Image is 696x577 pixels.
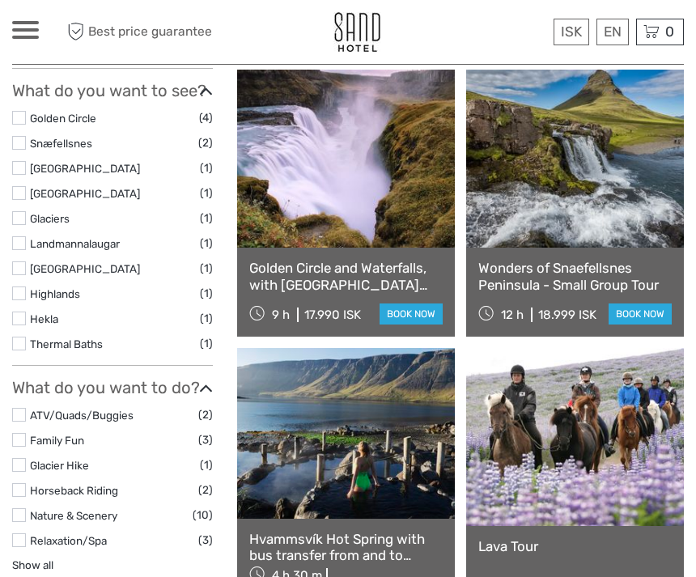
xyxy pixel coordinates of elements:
a: Highlands [30,287,80,300]
span: (1) [200,284,213,303]
a: Landmannalaugar [30,237,120,250]
a: Snæfellsnes [30,137,92,150]
a: Thermal Baths [30,337,103,350]
div: EN [596,19,629,45]
a: Wonders of Snaefellsnes Peninsula - Small Group Tour [478,260,672,293]
a: Horseback Riding [30,484,118,497]
span: (1) [200,209,213,227]
a: Glaciers [30,212,70,225]
a: Lava Tour [478,538,672,554]
span: (2) [198,405,213,424]
span: (10) [193,506,213,524]
a: ATV/Quads/Buggies [30,409,134,422]
a: Golden Circle and Waterfalls, with [GEOGRAPHIC_DATA] and Kerið in small group [249,260,443,293]
span: 9 h [272,308,290,322]
a: Family Fun [30,434,84,447]
span: (1) [200,334,213,353]
div: 17.990 ISK [304,308,361,322]
span: (1) [200,456,213,474]
img: 186-9edf1c15-b972-4976-af38-d04df2434085_logo_small.jpg [333,12,380,52]
span: 12 h [501,308,524,322]
a: Hekla [30,312,58,325]
a: book now [380,303,443,325]
a: Golden Circle [30,112,96,125]
span: (1) [200,234,213,252]
span: (1) [200,184,213,202]
span: 0 [663,23,677,40]
a: Glacier Hike [30,459,89,472]
div: 18.999 ISK [538,308,596,322]
span: (3) [198,531,213,549]
a: [GEOGRAPHIC_DATA] [30,162,140,175]
h3: What do you want to see? [12,81,213,100]
a: Nature & Scenery [30,509,117,522]
span: (1) [200,259,213,278]
span: (1) [200,309,213,328]
a: Relaxation/Spa [30,534,107,547]
span: (1) [200,159,213,177]
a: Show all [12,558,53,571]
a: [GEOGRAPHIC_DATA] [30,262,140,275]
a: book now [609,303,672,325]
span: (2) [198,134,213,152]
span: ISK [561,23,582,40]
a: [GEOGRAPHIC_DATA] [30,187,140,200]
span: (3) [198,431,213,449]
a: Hvammsvík Hot Spring with bus transfer from and to [GEOGRAPHIC_DATA] [249,531,443,564]
span: (2) [198,481,213,499]
h3: What do you want to do? [12,378,213,397]
span: Best price guarantee [63,19,212,45]
span: (4) [199,108,213,127]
